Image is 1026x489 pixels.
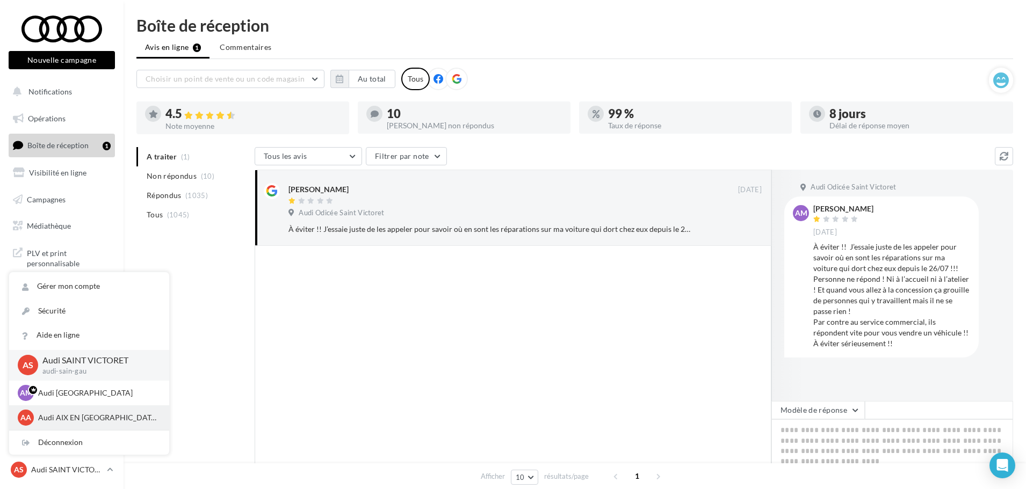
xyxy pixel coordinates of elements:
[288,224,692,235] div: À éviter !! J’essaie juste de les appeler pour savoir où en sont les réparations sur ma voiture q...
[9,51,115,69] button: Nouvelle campagne
[9,323,169,347] a: Aide en ligne
[136,17,1013,33] div: Boîte de réception
[136,70,324,88] button: Choisir un point de vente ou un code magasin
[608,122,783,129] div: Taux de réponse
[387,108,562,120] div: 10
[299,208,384,218] span: Audi Odicée Saint Victoret
[9,430,169,455] div: Déconnexion
[829,108,1005,120] div: 8 jours
[516,473,525,481] span: 10
[147,171,197,181] span: Non répondus
[29,168,86,177] span: Visibilité en ligne
[6,242,117,273] a: PLV et print personnalisable
[6,188,117,211] a: Campagnes
[738,185,762,195] span: [DATE]
[795,208,807,218] span: AM
[829,122,1005,129] div: Délai de réponse moyen
[201,172,214,180] span: (10)
[481,471,505,481] span: Afficher
[401,68,430,90] div: Tous
[20,412,31,423] span: AA
[28,87,72,96] span: Notifications
[811,183,896,192] span: Audi Odicée Saint Victoret
[6,162,117,184] a: Visibilité en ligne
[288,184,349,195] div: [PERSON_NAME]
[147,190,182,201] span: Répondus
[6,215,117,237] a: Médiathèque
[146,74,305,83] span: Choisir un point de vente ou un code magasin
[27,221,71,230] span: Médiathèque
[165,108,341,120] div: 4.5
[387,122,562,129] div: [PERSON_NAME] non répondus
[27,194,66,203] span: Campagnes
[28,114,66,123] span: Opérations
[349,70,395,88] button: Au total
[813,242,970,349] div: À éviter !! J’essaie juste de les appeler pour savoir où en sont les réparations sur ma voiture q...
[14,464,24,475] span: AS
[6,107,117,130] a: Opérations
[9,274,169,298] a: Gérer mon compte
[989,452,1015,478] div: Open Intercom Messenger
[147,209,163,220] span: Tous
[27,141,89,150] span: Boîte de réception
[42,354,152,367] p: Audi SAINT VICTORET
[511,470,538,485] button: 10
[771,401,865,419] button: Modèle de réponse
[255,147,362,165] button: Tous les avis
[27,246,111,269] span: PLV et print personnalisable
[31,464,103,475] p: Audi SAINT VICTORET
[628,468,646,485] span: 1
[167,210,190,219] span: (1045)
[185,191,208,200] span: (1035)
[813,228,837,237] span: [DATE]
[20,388,32,398] span: AM
[264,151,307,160] span: Tous les avis
[366,147,447,165] button: Filtrer par note
[813,205,873,213] div: [PERSON_NAME]
[42,367,152,376] p: audi-sain-gau
[6,81,113,103] button: Notifications
[38,412,156,423] p: Audi AIX EN [GEOGRAPHIC_DATA]
[38,388,156,398] p: Audi [GEOGRAPHIC_DATA]
[330,70,395,88] button: Au total
[165,122,341,130] div: Note moyenne
[220,42,271,53] span: Commentaires
[103,142,111,150] div: 1
[23,359,33,371] span: AS
[6,134,117,157] a: Boîte de réception1
[544,471,589,481] span: résultats/page
[9,459,115,480] a: AS Audi SAINT VICTORET
[608,108,783,120] div: 99 %
[9,299,169,323] a: Sécurité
